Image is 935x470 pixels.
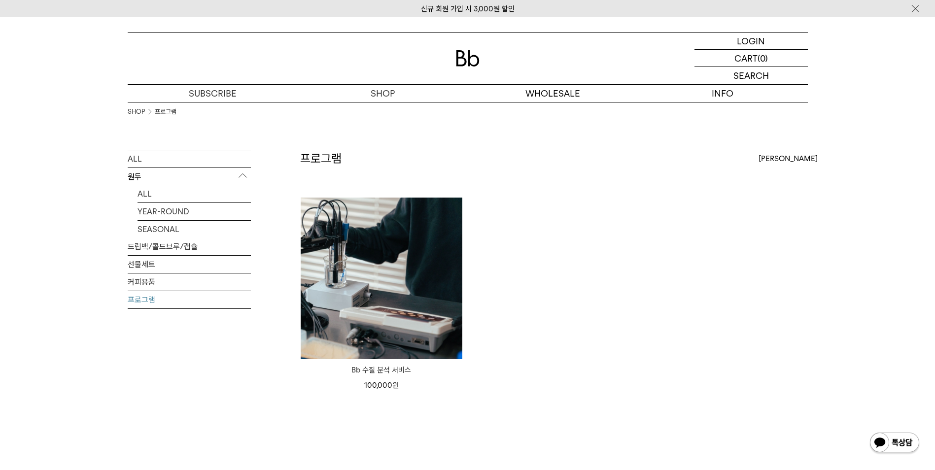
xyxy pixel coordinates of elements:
img: 로고 [456,50,480,67]
a: YEAR-ROUND [138,203,251,220]
a: 프로그램 [155,107,176,117]
a: ALL [128,150,251,168]
a: 프로그램 [128,291,251,308]
a: 드립백/콜드브루/캡슐 [128,238,251,255]
p: SEARCH [733,67,769,84]
a: SHOP [128,107,145,117]
img: 카카오톡 채널 1:1 채팅 버튼 [869,432,920,455]
p: WHOLESALE [468,85,638,102]
a: Bb 수질 분석 서비스 [301,364,462,376]
a: LOGIN [694,33,808,50]
span: 원 [392,381,399,390]
span: [PERSON_NAME] [759,153,818,165]
a: SEASONAL [138,221,251,238]
img: Bb 수질 분석 서비스 [301,198,462,359]
a: 커피용품 [128,273,251,291]
a: 신규 회원 가입 시 3,000원 할인 [421,4,515,13]
a: CART (0) [694,50,808,67]
p: CART [734,50,758,67]
h2: 프로그램 [300,150,342,167]
p: 원두 [128,168,251,186]
p: LOGIN [737,33,765,49]
p: INFO [638,85,808,102]
a: ALL [138,185,251,202]
span: 100,000 [364,381,399,390]
a: SUBSCRIBE [128,85,298,102]
a: 선물세트 [128,256,251,273]
p: (0) [758,50,768,67]
a: SHOP [298,85,468,102]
